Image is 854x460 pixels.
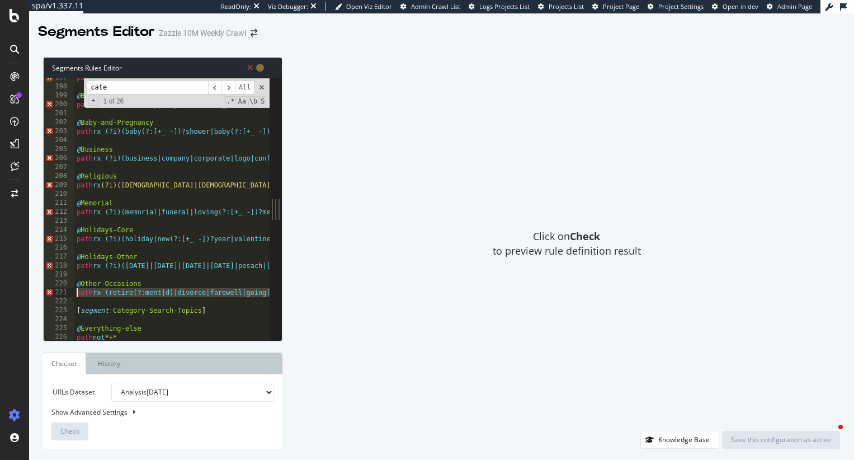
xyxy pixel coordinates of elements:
label: URLs Dataset [43,383,103,402]
span: Syntax is invalid [247,62,253,73]
div: 218 [44,261,74,270]
span: Error, read annotations row 206 [44,154,54,163]
button: Knowledge Base [640,431,719,449]
span: Click on to preview rule definition result [493,229,641,258]
a: Open Viz Editor [335,2,392,11]
a: Knowledge Base [640,435,719,444]
span: You have unsaved modifications [256,62,264,73]
div: Save this configuration as active [731,435,831,444]
div: 222 [44,297,74,306]
span: Logs Projects List [479,2,530,11]
div: 206 [44,154,74,163]
div: 217 [44,252,74,261]
span: 1 of 26 [99,97,129,106]
div: 220 [44,279,74,288]
div: 219 [44,270,74,279]
a: Admin Page [767,2,812,11]
span: Projects List [549,2,584,11]
div: 212 [44,208,74,217]
iframe: Intercom live chat [816,422,843,449]
span: Open Viz Editor [346,2,392,11]
span: Open in dev [723,2,758,11]
span: RegExp Search [225,96,235,106]
a: Project Page [592,2,639,11]
span: Error, read annotations row 212 [44,208,54,217]
span: Alt-Enter [235,81,255,95]
span: Error, read annotations row 215 [44,234,54,243]
span: Whole Word Search [248,96,258,106]
span: Admin Crawl List [411,2,460,11]
div: 226 [44,333,74,342]
div: 200 [44,100,74,109]
div: 214 [44,226,74,234]
div: 208 [44,172,74,181]
div: Segments Rules Editor [44,58,282,78]
div: Zazzle 10M Weekly Crawl [159,27,246,39]
div: 210 [44,190,74,199]
div: Segments Editor [38,22,154,41]
div: 213 [44,217,74,226]
span: CaseSensitive Search [237,96,247,106]
div: 207 [44,163,74,172]
span: Admin Page [777,2,812,11]
span: Toggle Replace mode [88,96,98,106]
span: Error, read annotations row 221 [44,288,54,297]
input: Search for [87,81,208,95]
a: Admin Crawl List [400,2,460,11]
span: Error, read annotations row 209 [44,181,54,190]
div: 216 [44,243,74,252]
a: Projects List [538,2,584,11]
div: 223 [44,306,74,315]
div: 209 [44,181,74,190]
a: History [89,353,129,374]
a: Open in dev [712,2,758,11]
div: 199 [44,91,74,100]
div: ReadOnly: [221,2,251,11]
a: Project Settings [648,2,704,11]
div: 203 [44,127,74,136]
span: ​ [208,81,221,95]
span: Error, read annotations row 200 [44,100,54,109]
div: 224 [44,315,74,324]
div: 202 [44,118,74,127]
a: Logs Projects List [469,2,530,11]
div: 205 [44,145,74,154]
div: Show Advanced Settings [43,407,266,417]
span: ​ [221,81,235,95]
div: 211 [44,199,74,208]
div: 221 [44,288,74,297]
button: Save this configuration as active [722,431,840,449]
div: Knowledge Base [658,435,710,444]
div: arrow-right-arrow-left [251,29,257,37]
span: Search In Selection [259,96,266,106]
button: Check [51,423,88,440]
div: 215 [44,234,74,243]
div: Viz Debugger: [268,2,308,11]
span: Error, read annotations row 203 [44,127,54,136]
a: Checker [43,353,86,374]
div: 198 [44,82,74,91]
span: Project Settings [658,2,704,11]
strong: Check [570,229,600,243]
div: 225 [44,324,74,333]
span: Project Page [603,2,639,11]
span: Check [60,426,79,436]
span: Error, read annotations row 218 [44,261,54,270]
div: 201 [44,109,74,118]
div: 204 [44,136,74,145]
